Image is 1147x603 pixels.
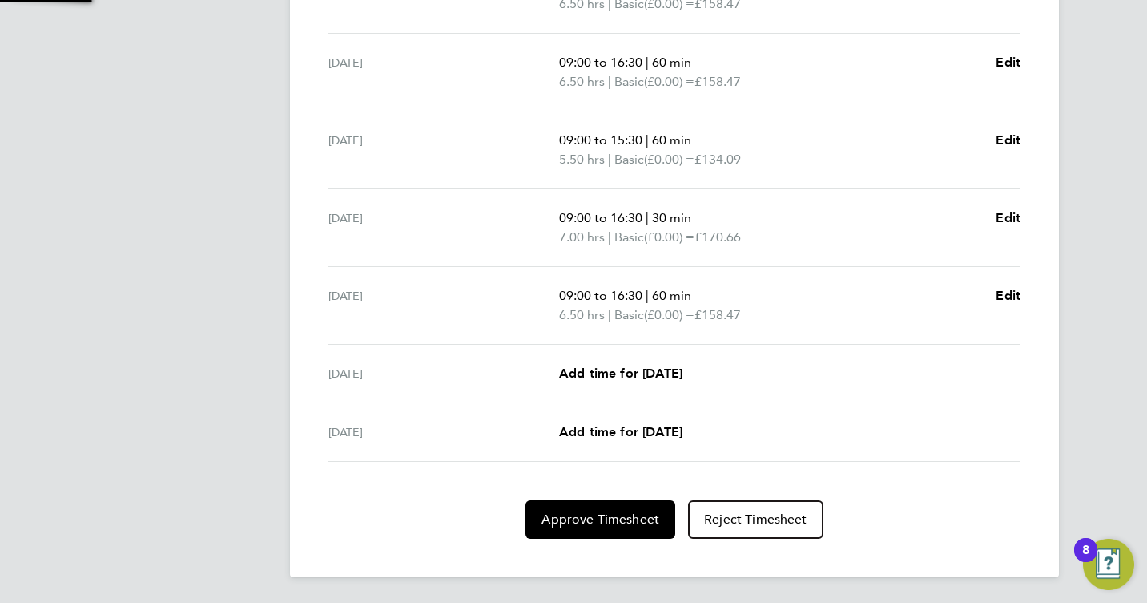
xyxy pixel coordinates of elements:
span: | [608,152,611,167]
a: Edit [996,131,1020,150]
a: Edit [996,208,1020,228]
span: Approve Timesheet [541,512,659,528]
span: 60 min [652,288,691,303]
span: Basic [614,150,644,169]
span: 60 min [652,132,691,148]
span: | [608,229,611,245]
div: 8 [1082,550,1089,571]
span: 6.50 hrs [559,74,605,89]
span: 60 min [652,55,691,70]
button: Open Resource Center, 8 new notifications [1083,539,1134,590]
span: £170.66 [694,229,741,245]
span: Add time for [DATE] [559,424,682,439]
span: Edit [996,132,1020,148]
div: [DATE] [328,364,559,383]
a: Add time for [DATE] [559,423,682,442]
span: 6.50 hrs [559,307,605,322]
span: (£0.00) = [644,152,694,167]
span: (£0.00) = [644,229,694,245]
div: [DATE] [328,286,559,325]
a: Edit [996,286,1020,306]
span: | [646,55,649,70]
span: £158.47 [694,74,741,89]
div: [DATE] [328,131,559,169]
span: (£0.00) = [644,74,694,89]
span: Edit [996,210,1020,225]
span: Edit [996,55,1020,70]
span: 09:00 to 15:30 [559,132,642,148]
span: Reject Timesheet [704,512,807,528]
span: 09:00 to 16:30 [559,210,642,225]
a: Add time for [DATE] [559,364,682,383]
button: Reject Timesheet [688,500,823,539]
a: Edit [996,53,1020,72]
span: £134.09 [694,152,741,167]
span: Basic [614,72,644,91]
div: [DATE] [328,53,559,91]
div: [DATE] [328,423,559,442]
span: 09:00 to 16:30 [559,55,642,70]
span: | [646,210,649,225]
span: 5.50 hrs [559,152,605,167]
span: Add time for [DATE] [559,366,682,381]
span: 7.00 hrs [559,229,605,245]
span: Basic [614,228,644,247]
span: Basic [614,306,644,325]
span: Edit [996,288,1020,303]
span: | [646,288,649,303]
span: £158.47 [694,307,741,322]
span: | [608,307,611,322]
span: | [646,132,649,148]
span: 30 min [652,210,691,225]
button: Approve Timesheet [525,500,675,539]
span: (£0.00) = [644,307,694,322]
span: | [608,74,611,89]
span: 09:00 to 16:30 [559,288,642,303]
div: [DATE] [328,208,559,247]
